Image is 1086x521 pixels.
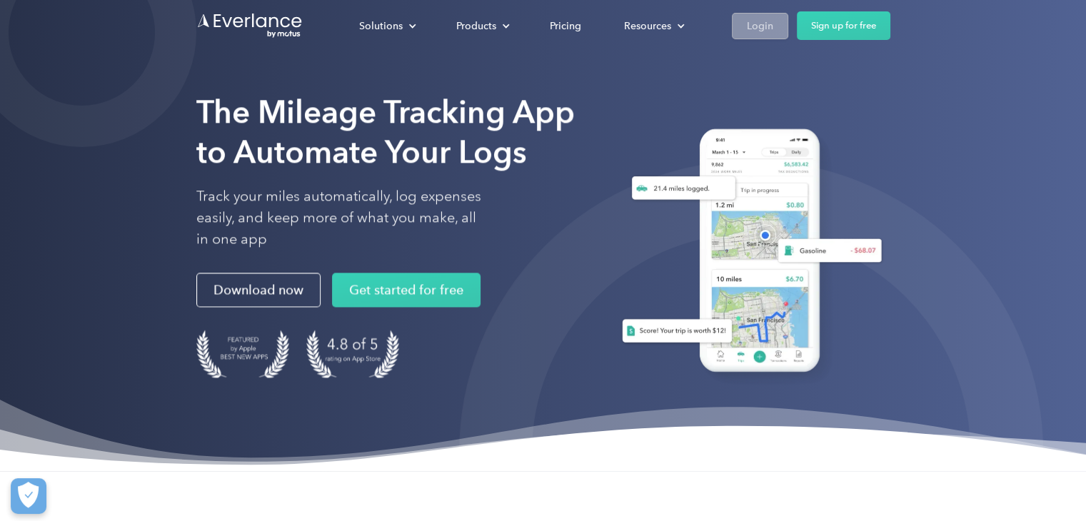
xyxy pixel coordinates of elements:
[359,17,403,35] div: Solutions
[610,14,696,39] div: Resources
[332,273,481,308] a: Get started for free
[624,17,671,35] div: Resources
[306,330,399,378] img: 4.9 out of 5 stars on the app store
[456,17,496,35] div: Products
[196,330,289,378] img: Badge for Featured by Apple Best New Apps
[747,17,773,35] div: Login
[196,93,575,171] strong: The Mileage Tracking App to Automate Your Logs
[196,12,303,39] a: Go to homepage
[11,478,46,514] button: Cookies Settings
[550,17,581,35] div: Pricing
[442,14,521,39] div: Products
[345,14,428,39] div: Solutions
[797,11,890,40] a: Sign up for free
[196,273,321,308] a: Download now
[732,13,788,39] a: Login
[196,186,482,251] p: Track your miles automatically, log expenses easily, and keep more of what you make, all in one app
[605,118,890,388] img: Everlance, mileage tracker app, expense tracking app
[536,14,595,39] a: Pricing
